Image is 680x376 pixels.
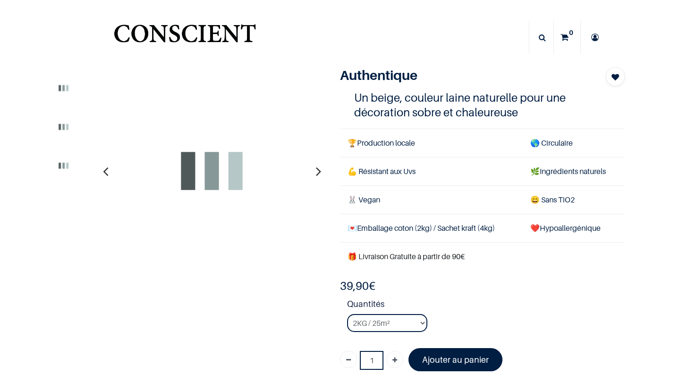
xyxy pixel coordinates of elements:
font: Ajouter au panier [422,355,489,365]
font: 🎁 Livraison Gratuite à partir de 90€ [348,252,465,261]
span: 💪 Résistant aux Uvs [348,166,416,176]
a: Ajouter au panier [408,348,502,371]
span: 🌿 [530,166,540,176]
span: 🐰 Vegan [348,195,380,204]
td: Ingrédients naturels [523,157,625,185]
sup: 0 [567,28,576,37]
span: 39,90 [340,279,369,293]
td: ans TiO2 [523,185,625,214]
img: Conscient [112,19,258,56]
a: 0 [554,21,580,54]
span: Add to wishlist [612,71,619,83]
span: 🌎 C [530,138,546,148]
span: 💌 [348,223,357,233]
h4: Un beige, couleur laine naturelle pour une décoration sobre et chaleureuse [354,90,611,120]
img: Product image [47,149,80,182]
td: Production locale [340,129,523,157]
td: irculaire [523,129,625,157]
img: Product image [108,67,315,275]
a: Logo of Conscient [112,19,258,56]
span: 😄 S [530,195,545,204]
b: € [340,279,375,293]
strong: Quantités [347,297,625,314]
img: Product image [47,72,80,105]
img: Product image [47,110,80,143]
td: ❤️Hypoallergénique [523,214,625,243]
h1: Authentique [340,67,582,83]
td: Emballage coton (2kg) / Sachet kraft (4kg) [340,214,523,243]
button: Add to wishlist [606,67,625,86]
span: 🏆 [348,138,357,148]
a: Ajouter [386,351,403,368]
a: Supprimer [340,351,357,368]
